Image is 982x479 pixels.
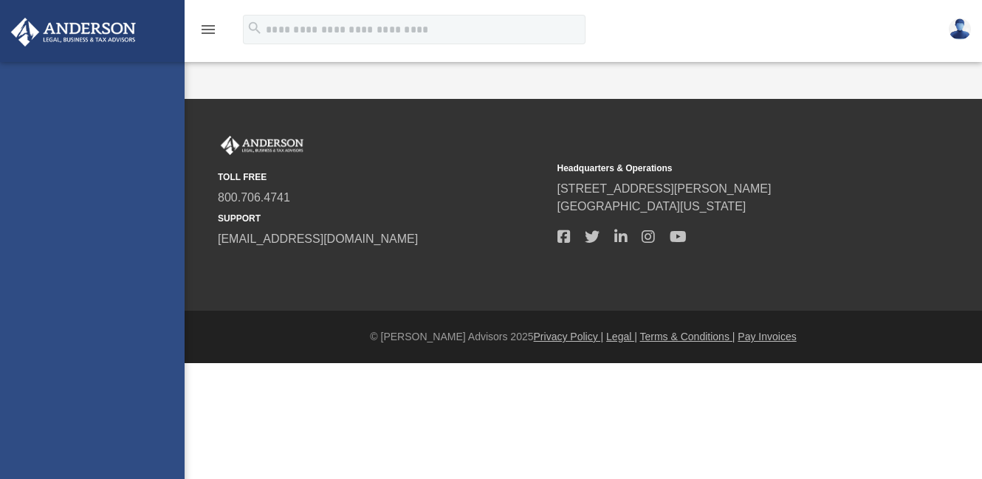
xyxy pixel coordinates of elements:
div: © [PERSON_NAME] Advisors 2025 [185,329,982,345]
a: [STREET_ADDRESS][PERSON_NAME] [557,182,772,195]
a: 800.706.4741 [218,191,290,204]
a: Legal | [606,331,637,342]
a: Pay Invoices [738,331,796,342]
img: Anderson Advisors Platinum Portal [7,18,140,46]
a: Terms & Conditions | [640,331,735,342]
a: menu [199,28,217,38]
a: [EMAIL_ADDRESS][DOMAIN_NAME] [218,232,418,245]
small: TOLL FREE [218,170,547,184]
small: SUPPORT [218,212,547,225]
img: User Pic [949,18,971,40]
a: Privacy Policy | [534,331,604,342]
small: Headquarters & Operations [557,162,887,175]
a: [GEOGRAPHIC_DATA][US_STATE] [557,200,746,213]
i: search [247,20,263,36]
i: menu [199,21,217,38]
img: Anderson Advisors Platinum Portal [218,136,306,155]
